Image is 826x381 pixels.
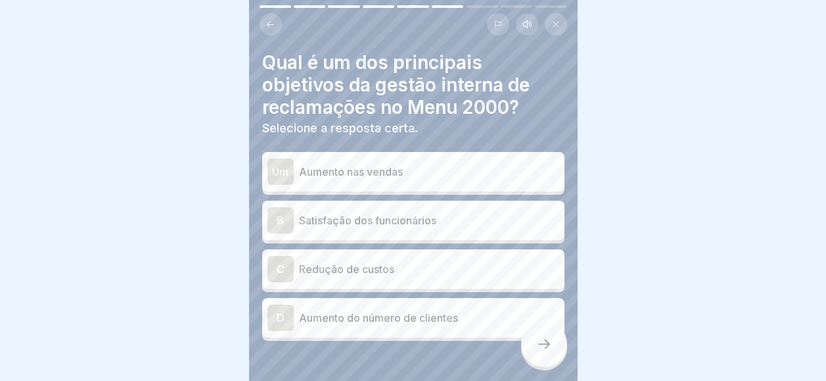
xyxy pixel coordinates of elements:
[267,305,294,331] div: D
[267,159,294,185] div: Um
[267,207,294,234] div: B
[262,51,564,118] h4: Qual é um dos principais objetivos da gestão interna de reclamações no Menu 2000?
[299,213,559,228] p: Satisfação dos funcionários
[299,310,559,326] p: Aumento do número de clientes
[299,164,559,180] p: Aumento nas vendas
[262,121,564,136] p: Selecione a resposta certa.
[267,256,294,282] div: C
[299,261,559,277] p: Redução de custos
